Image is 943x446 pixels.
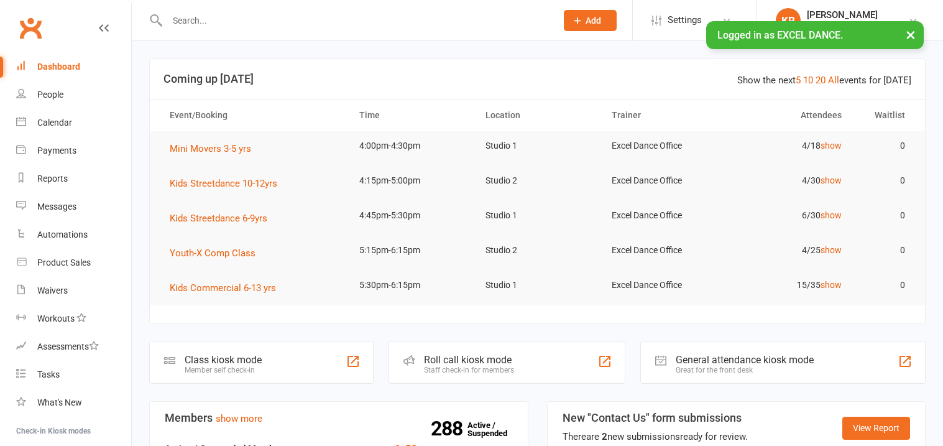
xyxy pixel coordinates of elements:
a: Clubworx [15,12,46,44]
input: Search... [163,12,548,29]
button: Kids Streetdance 10-12yrs [170,176,286,191]
span: Kids Streetdance 6-9yrs [170,213,267,224]
div: Product Sales [37,258,91,267]
td: 4:45pm-5:30pm [348,201,474,230]
div: Assessments [37,341,99,351]
a: Tasks [16,361,131,389]
td: Studio 1 [474,271,600,300]
td: Studio 1 [474,201,600,230]
div: Roll call kiosk mode [424,354,514,366]
a: 20 [816,75,826,86]
button: Add [564,10,617,31]
td: 4:15pm-5:00pm [348,166,474,195]
td: 15/35 [727,271,853,300]
td: 5:15pm-6:15pm [348,236,474,265]
td: Excel Dance Office [600,201,727,230]
a: Calendar [16,109,131,137]
td: Excel Dance Office [600,131,727,160]
td: 4/18 [727,131,853,160]
div: [PERSON_NAME] [807,9,878,21]
td: 0 [853,236,916,265]
div: What's New [37,397,82,407]
button: Kids Streetdance 6-9yrs [170,211,276,226]
td: 4/25 [727,236,853,265]
span: Youth-X Comp Class [170,248,255,259]
td: 0 [853,271,916,300]
a: show [821,245,842,255]
h3: Coming up [DATE] [163,73,911,85]
button: × [899,21,922,48]
div: Class kiosk mode [185,354,262,366]
div: There are new submissions ready for review. [563,429,748,444]
a: Messages [16,193,131,221]
strong: 2 [602,431,607,442]
button: Youth-X Comp Class [170,246,264,261]
div: Great for the front desk [676,366,814,374]
a: 5 [796,75,801,86]
div: General attendance kiosk mode [676,354,814,366]
td: Excel Dance Office [600,236,727,265]
div: Member self check-in [185,366,262,374]
th: Event/Booking [159,100,348,131]
a: show [821,141,842,151]
td: Excel Dance Office [600,166,727,195]
td: 0 [853,166,916,195]
a: What's New [16,389,131,417]
th: Time [348,100,474,131]
a: Waivers [16,277,131,305]
h3: New "Contact Us" form submissions [563,412,748,424]
a: show more [216,413,262,424]
div: Waivers [37,286,68,295]
div: Dashboard [37,62,80,72]
div: Show the next events for [DATE] [737,73,911,88]
td: 5:30pm-6:15pm [348,271,474,300]
span: Settings [668,6,702,34]
td: 0 [853,201,916,230]
a: View Report [842,417,910,439]
button: Mini Movers 3-5 yrs [170,141,260,156]
span: Mini Movers 3-5 yrs [170,143,251,154]
div: People [37,90,63,100]
span: Kids Streetdance 10-12yrs [170,178,277,189]
div: Reports [37,174,68,184]
td: 4/30 [727,166,853,195]
th: Location [474,100,600,131]
h3: Members [165,412,513,424]
a: show [821,210,842,220]
div: Staff check-in for members [424,366,514,374]
th: Attendees [727,100,853,131]
td: 4:00pm-4:30pm [348,131,474,160]
a: show [821,175,842,185]
strong: 288 [431,419,467,438]
a: Reports [16,165,131,193]
div: Payments [37,146,76,156]
a: 10 [803,75,813,86]
a: Workouts [16,305,131,333]
div: Calendar [37,118,72,128]
div: Automations [37,230,88,239]
span: Add [586,16,601,26]
div: Tasks [37,369,60,379]
span: Logged in as EXCEL DANCE. [717,29,843,41]
a: All [828,75,839,86]
td: Studio 2 [474,236,600,265]
a: People [16,81,131,109]
a: show [821,280,842,290]
div: EXCEL DANCE [807,21,878,32]
td: Studio 1 [474,131,600,160]
div: Messages [37,202,76,211]
div: Workouts [37,314,75,323]
td: Excel Dance Office [600,271,727,300]
button: Kids Commercial 6-13 yrs [170,281,285,295]
a: Payments [16,137,131,165]
div: KR [776,8,801,33]
th: Trainer [600,100,727,131]
a: Assessments [16,333,131,361]
td: 0 [853,131,916,160]
span: Kids Commercial 6-13 yrs [170,282,276,294]
a: Dashboard [16,53,131,81]
a: Automations [16,221,131,249]
a: Product Sales [16,249,131,277]
td: Studio 2 [474,166,600,195]
td: 6/30 [727,201,853,230]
